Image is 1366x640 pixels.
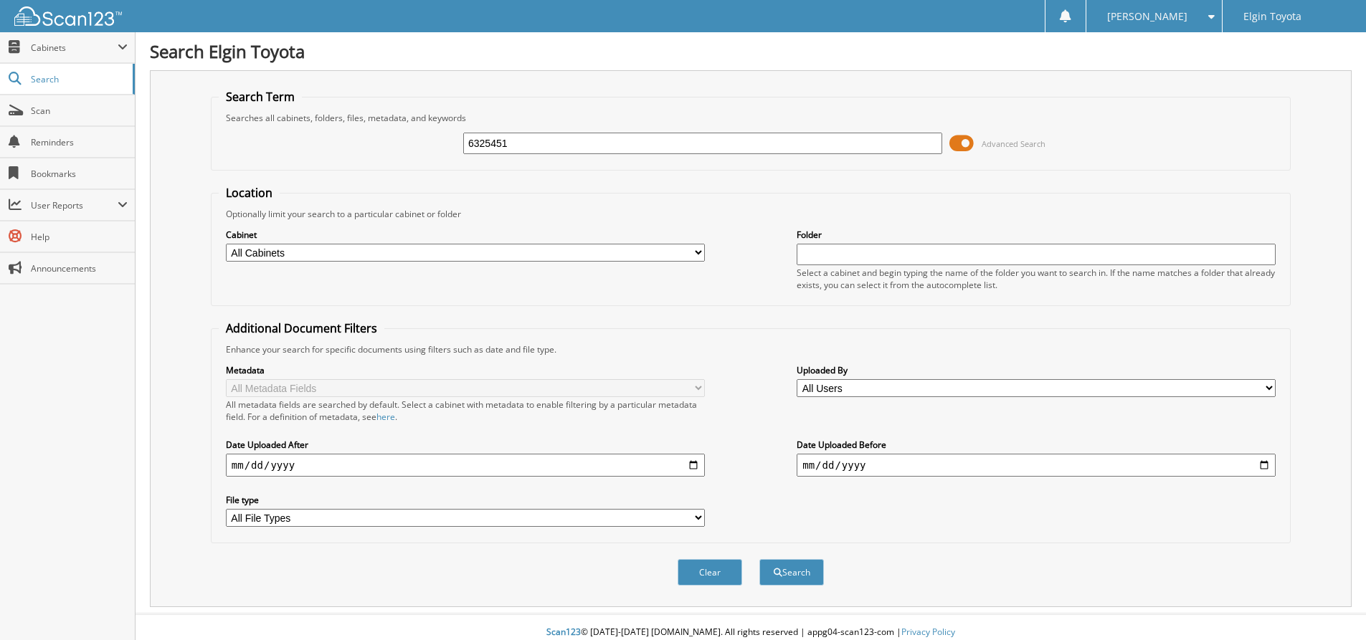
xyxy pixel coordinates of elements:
span: Elgin Toyota [1243,12,1301,21]
span: Reminders [31,136,128,148]
div: Enhance your search for specific documents using filters such as date and file type. [219,343,1283,355]
label: Uploaded By [797,364,1276,376]
span: Advanced Search [982,138,1045,149]
div: All metadata fields are searched by default. Select a cabinet with metadata to enable filtering b... [226,398,705,423]
span: Search [31,73,125,85]
legend: Additional Document Filters [219,320,384,336]
input: end [797,454,1276,477]
span: Announcements [31,262,128,274]
label: Metadata [226,364,705,376]
span: Scan123 [546,626,581,638]
span: Scan [31,105,128,117]
div: Optionally limit your search to a particular cabinet or folder [219,208,1283,220]
legend: Search Term [219,89,302,105]
span: [PERSON_NAME] [1107,12,1187,21]
label: Date Uploaded Before [797,439,1276,451]
input: start [226,454,705,477]
label: File type [226,494,705,506]
button: Search [759,559,824,586]
legend: Location [219,185,280,201]
span: Bookmarks [31,168,128,180]
div: Select a cabinet and begin typing the name of the folder you want to search in. If the name match... [797,267,1276,291]
div: Searches all cabinets, folders, files, metadata, and keywords [219,112,1283,124]
img: scan123-logo-white.svg [14,6,122,26]
a: Privacy Policy [901,626,955,638]
label: Cabinet [226,229,705,241]
h1: Search Elgin Toyota [150,39,1352,63]
span: Help [31,231,128,243]
label: Folder [797,229,1276,241]
span: User Reports [31,199,118,211]
a: here [376,411,395,423]
label: Date Uploaded After [226,439,705,451]
iframe: Chat Widget [1294,571,1366,640]
span: Cabinets [31,42,118,54]
button: Clear [678,559,742,586]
